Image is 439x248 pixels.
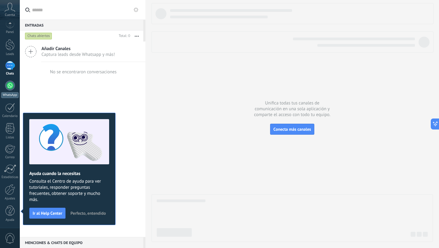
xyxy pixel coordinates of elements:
[50,69,117,75] div: No se encontraron conversaciones
[20,20,143,31] div: Entradas
[41,46,115,52] span: Añadir Canales
[1,175,19,179] div: Estadísticas
[25,32,52,40] div: Chats abiertos
[1,52,19,56] div: Leads
[1,72,19,76] div: Chats
[116,33,130,39] div: Total: 0
[1,92,19,98] div: WhatsApp
[33,211,62,215] span: Ir al Help Center
[5,13,15,17] span: Cuenta
[70,211,106,215] span: Perfecto, entendido
[1,30,19,34] div: Panel
[1,136,19,140] div: Listas
[1,197,19,201] div: Ajustes
[29,208,66,219] button: Ir al Help Center
[20,237,143,248] div: Menciones & Chats de equipo
[29,171,109,177] h2: Ayuda cuando la necesitas
[1,114,19,118] div: Calendario
[41,52,115,57] span: Captura leads desde Whatsapp y más!
[270,124,314,135] button: Conecta más canales
[273,126,311,132] span: Conecta más canales
[68,209,109,218] button: Perfecto, entendido
[29,178,109,203] span: Consulta el Centro de ayuda para ver tutoriales, responder preguntas frecuentes, obtener soporte ...
[1,155,19,159] div: Correo
[1,218,19,222] div: Ayuda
